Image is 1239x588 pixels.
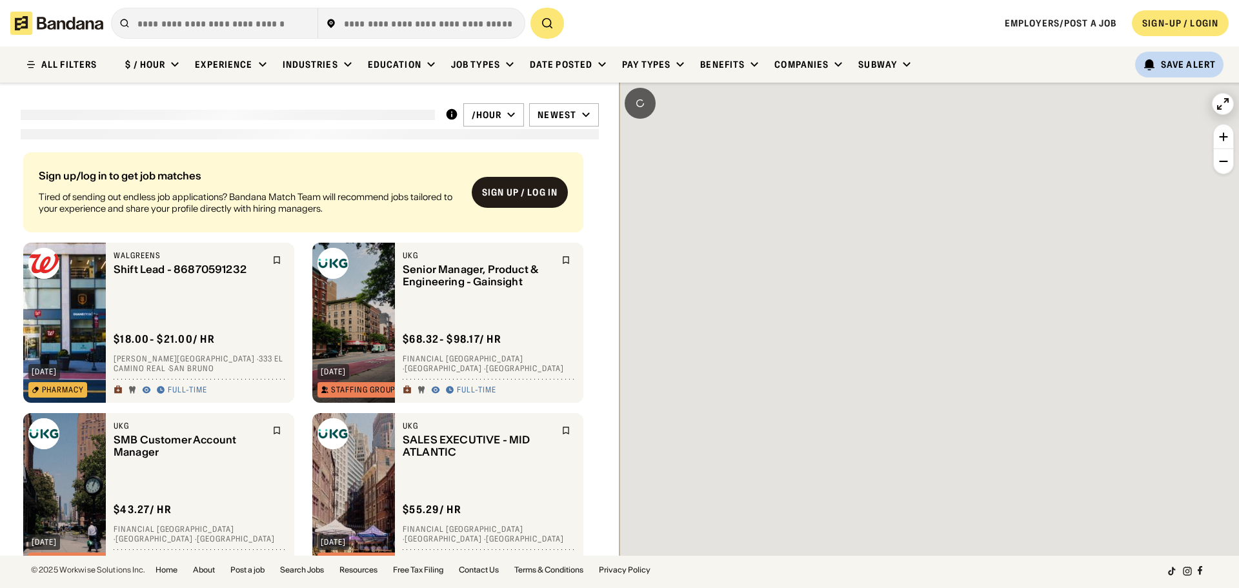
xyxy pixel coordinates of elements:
div: Financial [GEOGRAPHIC_DATA] · [GEOGRAPHIC_DATA] · [GEOGRAPHIC_DATA] [114,524,287,544]
div: $ 43.27 / hr [114,503,172,516]
a: Search Jobs [280,566,324,574]
div: Full-time [457,385,496,396]
div: Sign up/log in to get job matches [39,170,461,181]
div: Subway [858,59,897,70]
div: Walgreens [114,250,265,261]
div: Full-time [168,385,207,396]
div: SALES EXECUTIVE - MID ATLANTIC [403,434,554,458]
div: Shift Lead - 86870591232 [114,263,265,276]
div: Save Alert [1161,59,1216,70]
div: Industries [283,59,338,70]
a: Resources [339,566,378,574]
a: Employers/Post a job [1005,17,1116,29]
a: Terms & Conditions [514,566,583,574]
div: Tired of sending out endless job applications? Bandana Match Team will recommend jobs tailored to... [39,191,461,214]
div: Pharmacy [42,386,84,394]
div: Education [368,59,421,70]
div: UKG [114,421,265,431]
a: Post a job [230,566,265,574]
img: UKG logo [317,248,348,279]
div: SIGN-UP / LOGIN [1142,17,1218,29]
div: © 2025 Workwise Solutions Inc. [31,566,145,574]
div: Newest [538,109,576,121]
div: Financial [GEOGRAPHIC_DATA] · [GEOGRAPHIC_DATA] · [GEOGRAPHIC_DATA] [403,524,576,544]
a: Home [156,566,177,574]
div: grid [21,147,599,556]
div: Companies [774,59,829,70]
div: ALL FILTERS [41,60,97,69]
img: Walgreens logo [28,248,59,279]
div: $ / hour [125,59,165,70]
div: Job Types [451,59,500,70]
div: $ 68.32 - $98.17 / hr [403,332,501,346]
div: Senior Manager, Product & Engineering - Gainsight [403,263,554,288]
div: Experience [195,59,252,70]
div: Sign up / Log in [482,187,558,198]
img: UKG logo [28,418,59,449]
div: /hour [472,109,502,121]
img: UKG logo [317,418,348,449]
div: [DATE] [321,368,346,376]
a: Free Tax Filing [393,566,443,574]
div: $ 55.29 / hr [403,503,461,516]
div: [DATE] [321,538,346,546]
div: Pay Types [622,59,670,70]
div: [DATE] [32,538,57,546]
a: Contact Us [459,566,499,574]
div: Date Posted [530,59,592,70]
div: $ 18.00 - $21.00 / hr [114,332,215,346]
div: [DATE] [32,368,57,376]
div: [PERSON_NAME][GEOGRAPHIC_DATA] · 333 El Camino Real · San Bruno [114,354,287,374]
div: Staffing Group [331,386,395,394]
div: Benefits [700,59,745,70]
img: Bandana logotype [10,12,103,35]
div: Financial [GEOGRAPHIC_DATA] · [GEOGRAPHIC_DATA] · [GEOGRAPHIC_DATA] [403,354,576,374]
a: Privacy Policy [599,566,650,574]
div: UKG [403,250,554,261]
a: About [193,566,215,574]
div: UKG [403,421,554,431]
div: SMB Customer Account Manager [114,434,265,458]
